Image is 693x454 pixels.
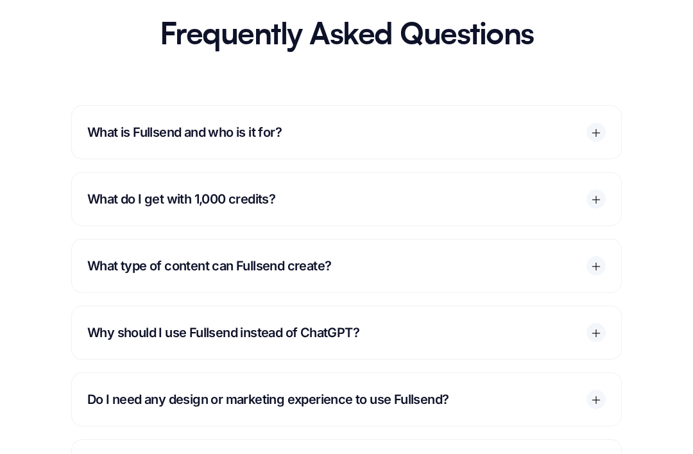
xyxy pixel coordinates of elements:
iframe: Drift Widget Chat Controller [629,390,678,439]
div: Why should I use Fullsend instead of ChatGPT? [72,307,621,360]
div: What do I get with 1,000 credits? [72,173,621,226]
p: What type of content can Fullsend create? [87,256,357,277]
p: What do I get with 1,000 credits? [87,189,301,211]
h2: Frequently Asked Questions [160,18,534,55]
p: What is Fullsend and who is it for? [87,122,307,144]
div: Do I need any design or marketing experience to use Fullsend? [72,374,621,426]
p: Why should I use Fullsend instead of ChatGPT? [87,322,385,344]
div: What type of content can Fullsend create? [72,240,621,293]
p: Do I need any design or marketing experience to use Fullsend? [87,389,474,411]
div: What is Fullsend and who is it for? [72,107,621,159]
